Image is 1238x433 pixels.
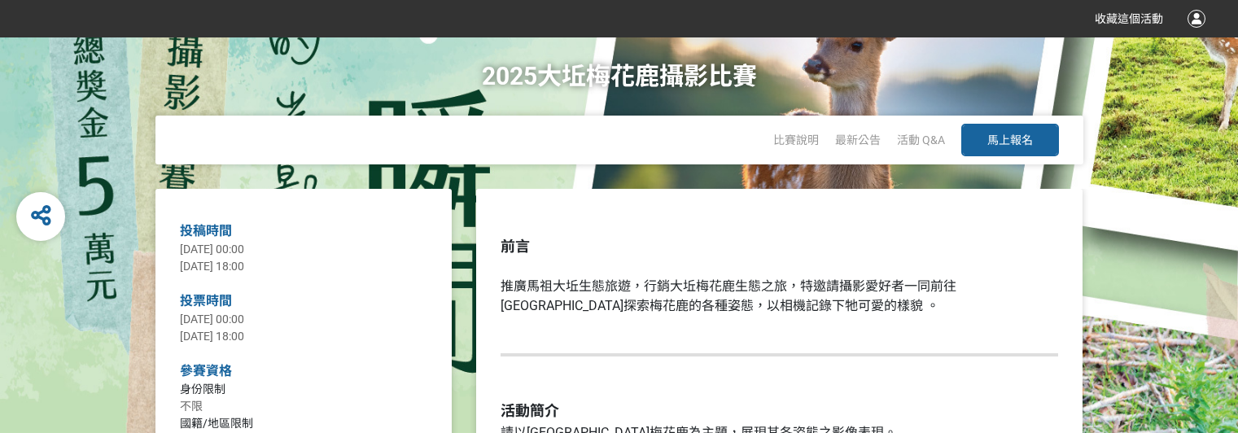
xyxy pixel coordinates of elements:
span: 參賽資格 [180,363,232,378]
a: 最新公告 [835,133,881,147]
strong: 活動簡介 [501,402,559,419]
a: 活動 Q&A [897,133,945,147]
span: [DATE] 18:00 [180,330,244,343]
span: 國籍/地區限制 [180,417,253,430]
span: 投票時間 [180,293,232,308]
span: 推廣馬祖大坵生態旅遊，行銷大坵梅花鹿生態之旅，特邀請攝影愛好者一同前往[GEOGRAPHIC_DATA]探索梅花鹿的各種姿態，以相機記錄下牠可愛的樣貌 [501,278,956,313]
span: 投稿時間 [180,223,232,238]
span: 馬上報名 [987,133,1033,147]
a: 比賽說明 [773,133,819,147]
h1: 2025大坵梅花鹿攝影比賽 [482,37,757,116]
span: [DATE] 18:00 [180,260,244,273]
span: 。 [926,298,939,313]
span: [DATE] 00:00 [180,313,244,326]
button: 馬上報名 [961,124,1059,156]
span: 身份限制 [180,383,225,396]
span: [DATE] 00:00 [180,243,244,256]
strong: 前言 [501,238,530,255]
span: 不限 [180,400,203,413]
span: 收藏這個活動 [1095,12,1163,25]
